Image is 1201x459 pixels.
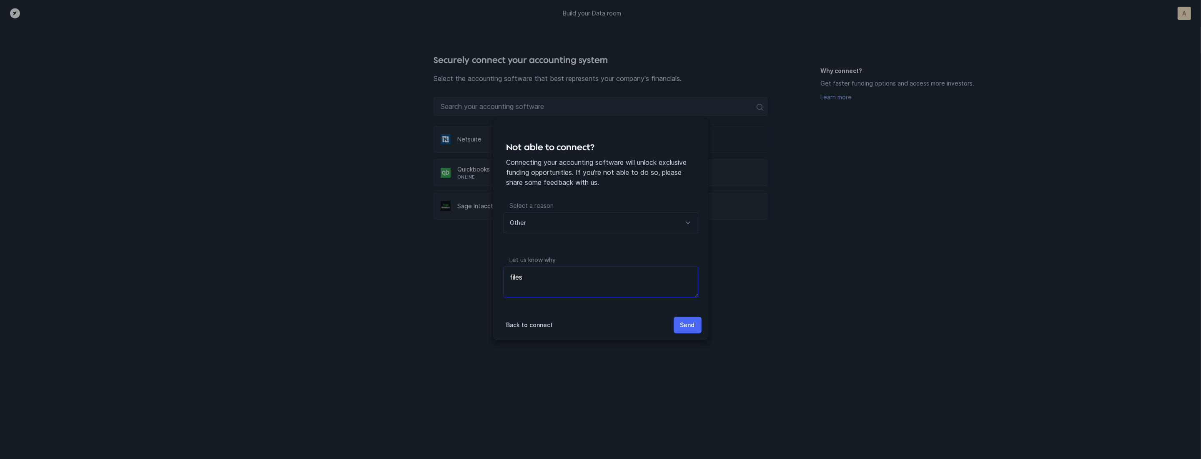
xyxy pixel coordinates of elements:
[503,267,698,298] textarea: files
[506,157,695,187] p: Connecting your accounting software will unlock exclusive funding opportunities. If you're not ab...
[506,320,553,330] p: Back to connect
[500,317,560,333] button: Back to connect
[680,320,695,330] p: Send
[506,141,695,154] h4: Not able to connect?
[503,201,698,212] p: Select a reason
[510,218,527,228] p: Other
[503,255,698,267] p: Let us know why
[674,317,702,333] button: Send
